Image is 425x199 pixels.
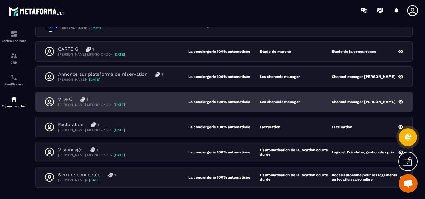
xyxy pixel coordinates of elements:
img: automations [10,95,18,103]
p: Facturation [332,125,352,129]
span: - [DATE] [86,78,100,82]
img: messages [91,122,96,127]
p: Visionnage [58,147,82,153]
p: 1 [114,173,116,178]
p: [PERSON_NAME] MFONO ONDO [58,52,125,57]
p: L'automatisation de la location courte durée [260,173,332,182]
span: - [DATE] [111,52,125,57]
p: La conciergerie 100% automatisée [188,100,260,104]
p: La conciergerie 100% automatisée [188,175,260,179]
span: - [DATE] [111,128,125,132]
a: automationsautomationsEspace membre [2,91,26,112]
img: messages [108,173,113,177]
p: La conciergerie 100% automatisée [188,125,260,129]
p: Accès autonome pour les logements en location saisonnière [332,173,400,182]
p: L'automatisation de la location courte durée [260,148,332,156]
img: messages [90,147,95,152]
a: schedulerschedulerPlanificateur [2,69,26,91]
p: [PERSON_NAME] MFONO ONDO [58,153,125,157]
p: 1 [97,122,99,127]
img: scheduler [10,74,18,81]
p: 1 [92,47,94,52]
p: Tableau de bord [2,39,26,43]
p: VIDEO [58,97,72,102]
span: - [DATE] [111,103,125,107]
p: Serrure connectée [58,172,100,178]
p: Planificateur [2,83,26,86]
p: Logiciel Pricelabs, gestion des prix [332,150,394,154]
p: Espace membre [2,104,26,108]
a: formationformationCRM [2,47,26,69]
p: [PERSON_NAME] MFONO ONDO [58,128,125,132]
p: CRM [2,61,26,64]
img: messages [155,72,160,77]
p: 1 [161,72,163,77]
span: - [DATE] [111,153,125,157]
p: Etude de marché [260,49,291,54]
p: Les channels manager [260,75,300,79]
p: 1 [86,97,88,102]
p: La conciergerie 100% automatisée [188,49,260,54]
img: formation [10,52,18,59]
img: formation [10,30,18,38]
a: Ouvrir le chat [399,174,418,193]
p: CARTE G [58,46,78,52]
p: [PERSON_NAME] [58,178,116,183]
p: Facturation [58,122,83,128]
p: [PERSON_NAME] [58,77,163,82]
p: Etude de la concurrence [332,49,376,54]
p: Annonce sur plateforme de réservation [58,71,147,77]
img: messages [86,47,91,52]
p: Channel manager [PERSON_NAME] [332,75,396,79]
img: logo [9,6,65,17]
span: - [DATE] [86,178,100,182]
p: Les channels manager [260,100,300,104]
p: La conciergerie 100% automatisée [188,75,260,79]
img: messages [80,97,85,102]
p: 1 [96,147,98,152]
p: Channel manager [PERSON_NAME] [332,100,396,104]
p: La conciergerie 100% automatisée [188,150,260,154]
a: formationformationTableau de bord [2,25,26,47]
p: [PERSON_NAME] [61,26,114,31]
span: - [DATE] [88,26,103,30]
p: [PERSON_NAME] MFONO ONDO [58,102,125,107]
p: Facturation [260,125,280,129]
